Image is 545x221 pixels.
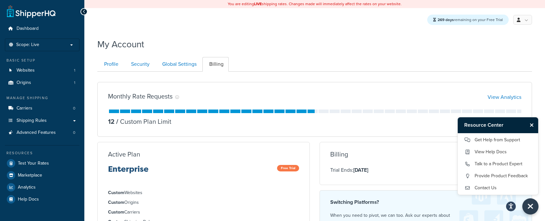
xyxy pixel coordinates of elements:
strong: 269 days [438,17,454,23]
span: Help Docs [18,197,39,202]
a: Profile [97,57,124,72]
a: View Help Docs [464,147,532,157]
a: Analytics [5,181,79,193]
li: Websites [5,64,79,76]
li: Websites [108,189,299,196]
a: Global Settings [155,57,202,72]
h1: My Account [97,38,144,51]
a: ShipperHQ Home [7,5,55,18]
span: Carriers [17,106,32,111]
span: Shipping Rules [17,118,47,123]
button: Close Resource Center [527,121,538,129]
b: LIVE [254,1,262,7]
li: Advanced Features [5,127,79,139]
strong: Custom [108,199,124,206]
h3: Resource Center [458,117,527,133]
span: Analytics [18,185,36,190]
span: 0 [73,130,75,135]
strong: Custom [108,189,124,196]
span: Marketplace [18,173,42,178]
span: 1 [74,80,75,86]
span: / [116,117,118,126]
a: Shipping Rules [5,115,79,127]
span: Dashboard [17,26,39,31]
div: Basic Setup [5,58,79,63]
p: Custom Plan Limit [115,117,171,126]
span: Origins [17,80,31,86]
span: Test Your Rates [18,161,49,166]
span: Advanced Features [17,130,56,135]
h3: Monthly Rate Requests [108,93,173,100]
h3: Enterprise [108,165,149,179]
span: 1 [74,68,75,73]
a: Provide Product Feedback [464,171,532,181]
li: Carriers [108,209,299,216]
li: Origins [108,199,299,206]
li: Origins [5,77,79,89]
a: Get Help from Support [464,135,532,145]
a: Contact Us [464,183,532,193]
div: Manage Shipping [5,95,79,101]
button: Close Resource Center [522,198,539,215]
div: remaining on your Free Trial [427,15,509,25]
a: Test Your Rates [5,157,79,169]
a: Carriers 0 [5,102,79,114]
li: Carriers [5,102,79,114]
a: Dashboard [5,23,79,35]
span: Websites [17,68,35,73]
a: View Analytics [488,93,521,101]
a: Security [124,57,155,72]
a: Advanced Features 0 [5,127,79,139]
strong: Custom [108,209,124,215]
div: Resources [5,150,79,156]
h3: Billing [330,151,348,158]
p: 12 [108,117,115,126]
p: Trial Ends: [330,166,368,174]
a: Help Docs [5,193,79,205]
a: Websites 1 [5,64,79,76]
h4: Switching Platforms? [330,198,521,206]
span: 0 [73,106,75,111]
a: Marketplace [5,169,79,181]
a: Talk to a Product Expert [464,159,532,169]
span: Free Trial [277,165,299,171]
a: Origins 1 [5,77,79,89]
a: Billing [202,57,229,72]
span: Scope: Live [16,42,39,48]
h3: Active Plan [108,151,140,158]
strong: [DATE] [353,166,368,174]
